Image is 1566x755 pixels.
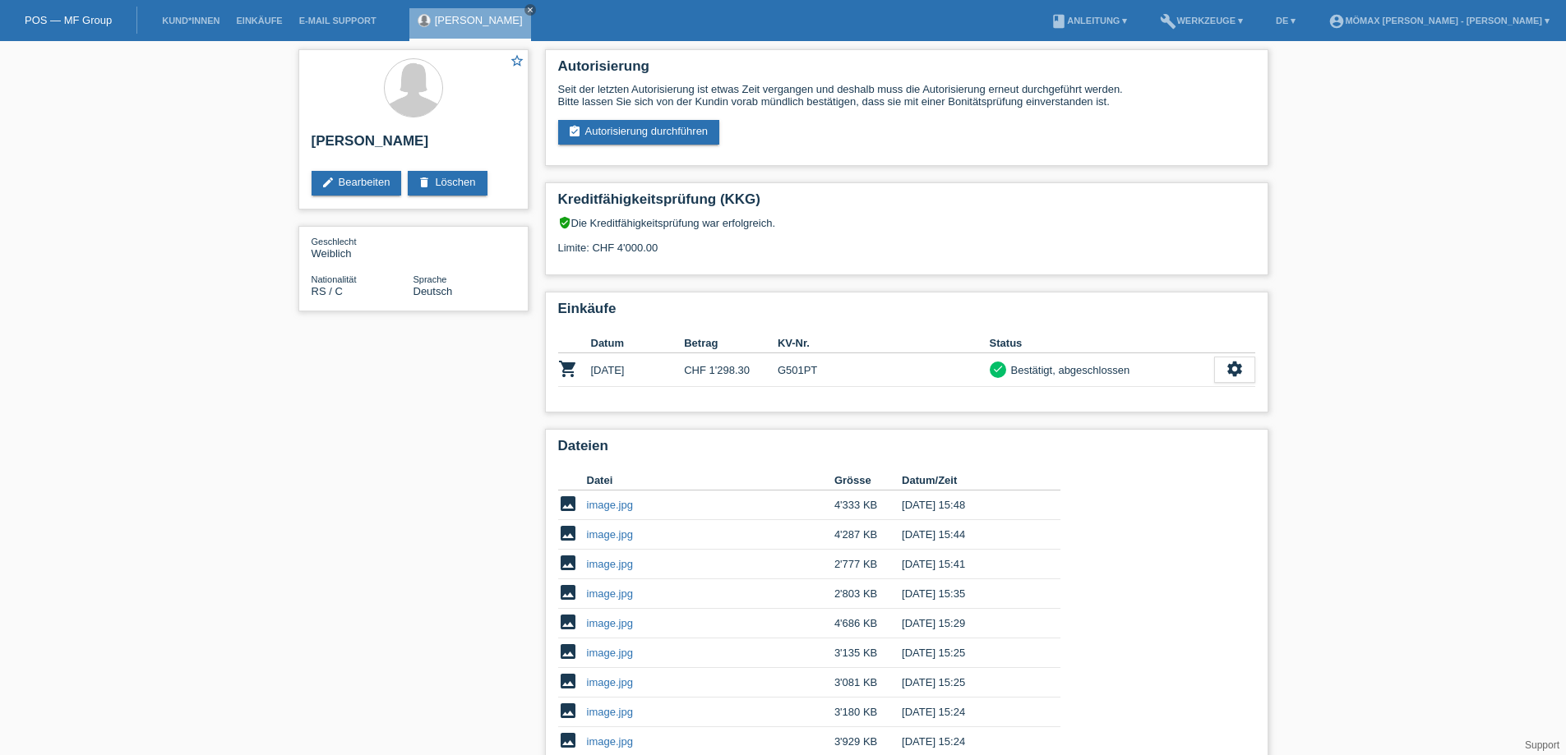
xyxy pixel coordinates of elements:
[1320,16,1558,25] a: account_circleMömax [PERSON_NAME] - [PERSON_NAME] ▾
[990,334,1214,353] th: Status
[587,676,633,688] a: image.jpg
[321,176,335,189] i: edit
[418,176,431,189] i: delete
[1051,13,1067,30] i: book
[291,16,385,25] a: E-Mail Support
[902,668,1037,697] td: [DATE] 15:25
[312,171,402,196] a: editBearbeiten
[312,235,413,260] div: Weiblich
[312,274,357,284] span: Nationalität
[558,671,578,691] i: image
[558,438,1255,463] h2: Dateien
[558,582,578,602] i: image
[312,133,515,158] h2: [PERSON_NAME]
[1160,13,1176,30] i: build
[587,528,633,541] a: image.jpg
[558,523,578,543] i: image
[1268,16,1304,25] a: DE ▾
[591,353,685,387] td: [DATE]
[1042,16,1135,25] a: bookAnleitung ▾
[558,216,571,229] i: verified_user
[834,550,902,579] td: 2'777 KB
[834,609,902,638] td: 4'686 KB
[1006,361,1130,379] div: Bestätigt, abgeschlossen
[587,587,633,600] a: image.jpg
[558,642,578,661] i: image
[1328,13,1345,30] i: account_circle
[228,16,290,25] a: Einkäufe
[684,334,778,353] th: Betrag
[413,274,447,284] span: Sprache
[413,285,453,297] span: Deutsch
[558,58,1255,83] h2: Autorisierung
[510,53,524,71] a: star_border
[1226,360,1244,378] i: settings
[587,647,633,659] a: image.jpg
[902,550,1037,579] td: [DATE] 15:41
[312,285,343,297] span: Serbien / C / 03.08.1991
[591,334,685,353] th: Datum
[902,471,1037,490] th: Datum/Zeit
[587,617,633,629] a: image.jpg
[834,579,902,609] td: 2'803 KB
[834,638,902,668] td: 3'135 KB
[902,520,1037,550] td: [DATE] 15:44
[312,237,357,246] span: Geschlecht
[558,301,1255,325] h2: Einkäufe
[510,53,524,68] i: star_border
[587,499,633,511] a: image.jpg
[834,697,902,727] td: 3'180 KB
[558,494,578,513] i: image
[558,359,578,379] i: POSP00027940
[435,14,523,26] a: [PERSON_NAME]
[587,706,633,718] a: image.jpg
[1525,739,1559,751] a: Support
[524,4,536,16] a: close
[587,735,633,748] a: image.jpg
[834,668,902,697] td: 3'081 KB
[558,191,1255,216] h2: Kreditfähigkeitsprüfung (KKG)
[834,471,902,490] th: Grösse
[778,353,990,387] td: G501PT
[587,558,633,570] a: image.jpg
[1152,16,1251,25] a: buildWerkzeuge ▾
[558,216,1255,266] div: Die Kreditfähigkeitsprüfung war erfolgreich. Limite: CHF 4'000.00
[902,697,1037,727] td: [DATE] 15:24
[526,6,534,14] i: close
[558,83,1255,108] div: Seit der letzten Autorisierung ist etwas Zeit vergangen und deshalb muss die Autorisierung erneut...
[568,125,581,138] i: assignment_turned_in
[902,609,1037,638] td: [DATE] 15:29
[154,16,228,25] a: Kund*innen
[558,120,720,145] a: assignment_turned_inAutorisierung durchführen
[25,14,112,26] a: POS — MF Group
[558,612,578,632] i: image
[684,353,778,387] td: CHF 1'298.30
[558,701,578,720] i: image
[834,520,902,550] td: 4'287 KB
[558,730,578,750] i: image
[902,579,1037,609] td: [DATE] 15:35
[834,490,902,520] td: 4'333 KB
[778,334,990,353] th: KV-Nr.
[558,553,578,573] i: image
[587,471,834,490] th: Datei
[992,363,1004,375] i: check
[902,490,1037,520] td: [DATE] 15:48
[902,638,1037,668] td: [DATE] 15:25
[408,171,487,196] a: deleteLöschen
